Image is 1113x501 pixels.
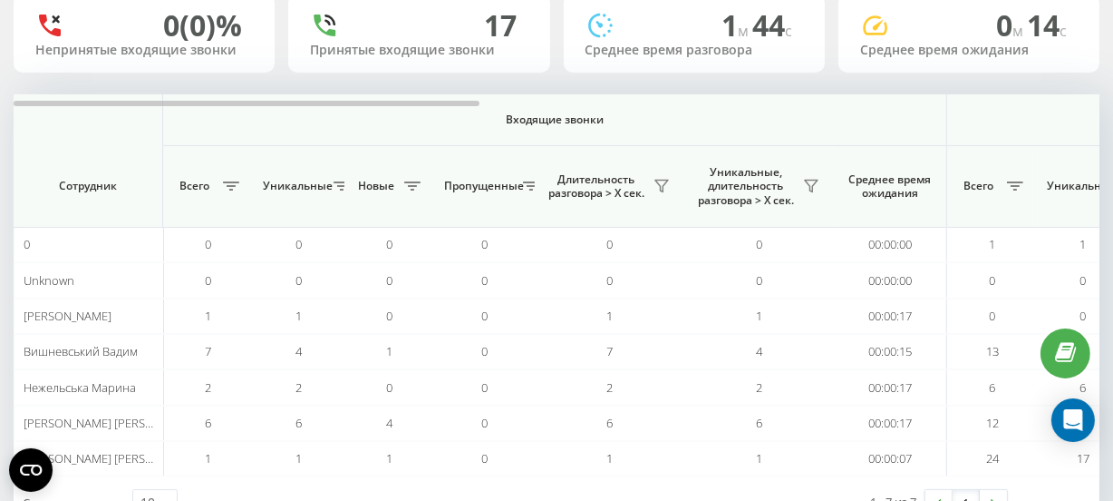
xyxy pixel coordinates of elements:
span: 4 [296,343,303,359]
span: 7 [606,343,613,359]
span: Среднее время ожидания [847,172,933,201]
span: 0 [296,272,303,289]
td: 00:00:17 [834,369,947,405]
span: 6 [296,415,303,431]
span: 0 [756,236,762,252]
span: 6 [990,379,996,396]
span: 6 [756,415,762,431]
td: 00:00:00 [834,227,947,262]
div: Среднее время разговора [586,43,803,58]
span: 1 [756,308,762,324]
span: 17 [1077,450,1089,467]
span: Сотрудник [29,179,147,193]
span: м [1012,21,1027,41]
span: 24 [986,450,999,467]
span: [PERSON_NAME] [24,308,111,324]
span: 1 [606,308,613,324]
span: 0 [482,272,489,289]
div: 17 [485,8,518,43]
span: 1 [206,308,212,324]
span: 0 [24,236,30,252]
span: 7 [206,343,212,359]
button: Open CMP widget [9,448,53,492]
span: Уникальные [1047,179,1112,193]
span: Пропущенные [444,179,518,193]
span: 0 [482,450,489,467]
span: 2 [206,379,212,396]
span: [PERSON_NAME] [PERSON_NAME] [24,415,202,431]
span: 6 [606,415,613,431]
span: 1 [387,343,393,359]
span: 0 [482,236,489,252]
span: 1 [721,5,752,44]
span: 0 [482,415,489,431]
span: 0 [990,272,996,289]
span: 0 [387,236,393,252]
span: 0 [996,5,1027,44]
td: 00:00:17 [834,299,947,334]
span: 0 [482,379,489,396]
span: Уникальные [263,179,328,193]
div: Среднее время ожидания [860,43,1078,58]
span: 1 [990,236,996,252]
span: 6 [1080,379,1087,396]
div: Непринятые входящие звонки [35,43,253,58]
span: Всего [172,179,218,193]
span: 1 [296,450,303,467]
span: c [785,21,792,41]
span: [PERSON_NAME] [PERSON_NAME] [24,450,202,467]
span: Новые [353,179,399,193]
span: Уникальные, длительность разговора > Х сек. [693,165,798,208]
span: 1 [606,450,613,467]
td: 00:00:15 [834,334,947,369]
span: 0 [1080,308,1087,324]
span: 2 [296,379,303,396]
span: 0 [206,272,212,289]
span: 0 [990,308,996,324]
span: 1 [387,450,393,467]
span: 14 [1027,5,1067,44]
span: 0 [296,236,303,252]
span: Всего [956,179,1002,193]
span: 0 [1080,272,1087,289]
span: 1 [1080,236,1087,252]
span: м [738,21,752,41]
span: 1 [756,450,762,467]
span: 13 [986,343,999,359]
td: 00:00:00 [834,262,947,298]
span: 12 [986,415,999,431]
span: 0 [606,272,613,289]
span: 0 [606,236,613,252]
span: c [1060,21,1067,41]
span: 44 [752,5,792,44]
span: 1 [296,308,303,324]
span: 4 [756,343,762,359]
span: Нежельська Марина [24,379,136,396]
span: Длительность разговора > Х сек. [544,172,648,201]
span: 0 [387,272,393,289]
span: Входящие звонки [210,113,899,127]
span: 1 [206,450,212,467]
span: 0 [756,272,762,289]
td: 00:00:17 [834,406,947,441]
span: 2 [606,379,613,396]
span: 0 [387,308,393,324]
span: Вишневський Вадим [24,343,138,359]
span: 4 [387,415,393,431]
td: 00:00:07 [834,441,947,476]
span: 2 [756,379,762,396]
span: 0 [206,236,212,252]
div: 0 (0)% [163,8,242,43]
span: 0 [482,343,489,359]
span: Unknown [24,272,74,289]
div: Open Intercom Messenger [1051,398,1095,442]
span: 0 [387,379,393,396]
span: 6 [206,415,212,431]
span: 0 [482,308,489,324]
div: Принятые входящие звонки [310,43,527,58]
